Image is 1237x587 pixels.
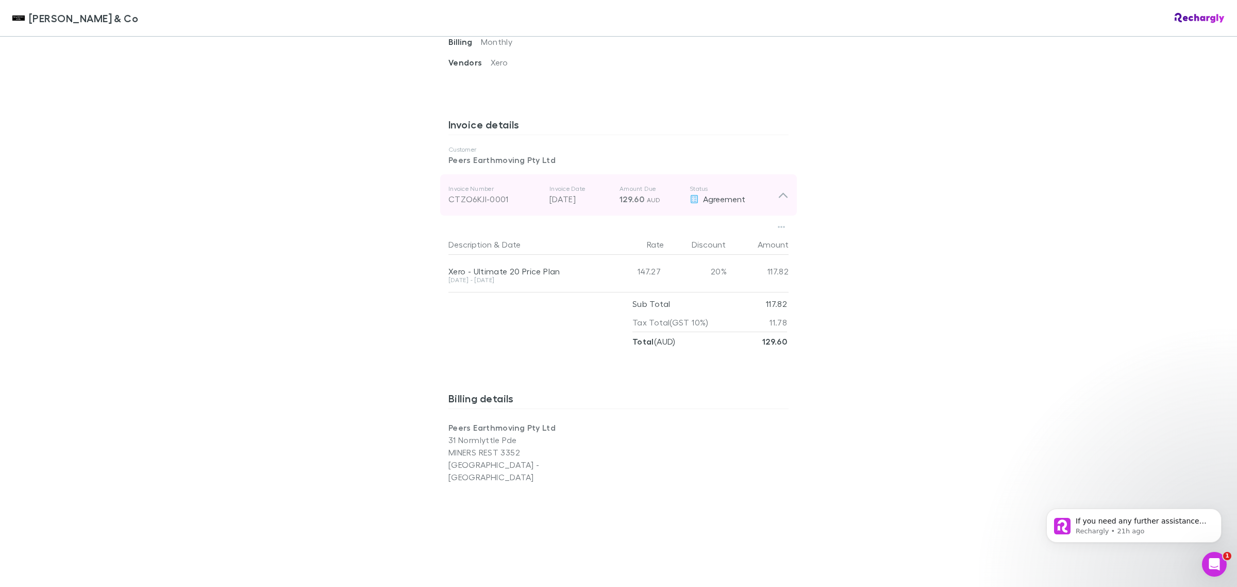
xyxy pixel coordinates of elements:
[440,174,797,216] div: Invoice NumberCTZO6KJI-0001Invoice Date[DATE]Amount Due129.60 AUDStatusAgreement
[448,459,618,483] p: [GEOGRAPHIC_DATA] - [GEOGRAPHIC_DATA]
[766,295,787,313] p: 117.82
[448,234,599,255] div: &
[762,336,787,347] strong: 129.60
[632,336,654,347] strong: Total
[632,332,676,351] p: ( AUD )
[448,37,481,47] span: Billing
[549,193,611,205] p: [DATE]
[448,145,789,154] p: Customer
[690,185,778,193] p: Status
[448,185,541,193] p: Invoice Number
[448,277,599,283] div: [DATE] - [DATE]
[448,434,618,446] p: 31 Normlyttle Pde
[632,313,709,332] p: Tax Total (GST 10%)
[448,446,618,459] p: MINERS REST 3352
[448,193,541,205] div: CTZO6KJI-0001
[1202,552,1227,577] iframe: Intercom live chat
[1031,487,1237,559] iframe: Intercom notifications message
[1175,13,1225,23] img: Rechargly Logo
[603,255,665,288] div: 147.27
[448,154,789,166] p: Peers Earthmoving Pty Ltd
[620,185,681,193] p: Amount Due
[703,194,745,204] span: Agreement
[647,196,661,204] span: AUD
[481,37,513,46] span: Monthly
[770,313,787,332] p: 11.78
[448,266,599,276] div: Xero - Ultimate 20 Price Plan
[12,12,25,24] img: Shaddock & Co's Logo
[665,255,727,288] div: 20%
[29,10,138,26] span: [PERSON_NAME] & Co
[491,57,508,67] span: Xero
[448,421,618,434] p: Peers Earthmoving Pty Ltd
[448,392,789,409] h3: Billing details
[448,118,789,135] h3: Invoice details
[1223,552,1231,560] span: 1
[502,234,521,255] button: Date
[448,234,492,255] button: Description
[549,185,611,193] p: Invoice Date
[632,295,670,313] p: Sub Total
[620,194,644,204] span: 129.60
[727,255,789,288] div: 117.82
[448,57,491,68] span: Vendors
